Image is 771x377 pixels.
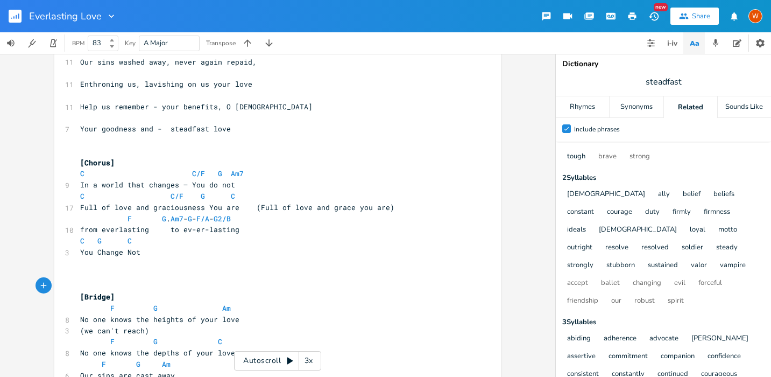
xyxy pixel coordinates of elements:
[80,225,239,234] span: from everlasting to ev-er-lasting
[629,152,650,162] button: strong
[80,292,115,302] span: [Bridge]
[80,124,231,134] span: Your goodness and - steadfast love
[80,236,84,246] span: C
[80,247,140,257] span: You Change Not
[609,352,648,361] button: commitment
[605,243,628,253] button: resolve
[567,243,592,253] button: outright
[674,279,685,288] button: evil
[574,126,620,132] div: Include phrases
[691,261,707,270] button: valor
[80,326,149,336] span: (we can't reach)
[110,303,115,313] span: F
[713,190,734,199] button: beliefs
[567,152,585,162] button: tough
[218,337,222,346] span: C
[634,297,655,306] button: robust
[218,169,222,178] span: G
[646,76,682,88] span: steadfast
[97,236,102,246] span: G
[567,352,596,361] button: assertive
[682,243,703,253] button: soldier
[720,261,746,270] button: vampire
[641,243,669,253] button: resolved
[80,158,115,167] span: [Chorus]
[604,334,636,344] button: adherence
[648,261,678,270] button: sustained
[562,174,765,181] div: 2 Syllable s
[102,359,106,369] span: F
[80,180,235,190] span: In a world that changes – You do not
[611,297,621,306] button: our
[80,191,84,201] span: C
[668,297,684,306] button: spirit
[128,214,132,224] span: F
[645,208,660,217] button: duty
[690,226,705,235] button: loyal
[610,96,663,118] div: Synonyms
[598,152,617,162] button: brave
[80,315,239,324] span: No one knows the heights of your love
[222,303,231,313] span: Am
[562,60,765,68] div: Dictionary
[748,4,762,29] button: W
[567,279,588,288] button: accept
[567,226,586,235] button: ideals
[231,191,235,201] span: C
[128,236,132,246] span: C
[567,334,591,344] button: abiding
[661,352,695,361] button: companion
[649,334,678,344] button: advocate
[162,214,166,224] span: G
[144,38,168,48] span: A Major
[299,351,319,371] div: 3x
[201,191,205,201] span: G
[72,40,84,46] div: BPM
[231,169,244,178] span: Am7
[673,208,691,217] button: firmly
[80,79,252,89] span: Enthroning us, lavishing on us your love
[654,3,668,11] div: New
[567,208,594,217] button: constant
[718,226,737,235] button: motto
[206,40,236,46] div: Transpose
[110,337,115,346] span: F
[80,57,257,67] span: Our sins washed away, never again repaid,
[188,214,192,224] span: G
[567,261,593,270] button: strongly
[171,214,183,224] span: Am7
[556,96,609,118] div: Rhymes
[80,102,313,111] span: Help us remember - your benefits, O [DEMOGRAPHIC_DATA]
[196,214,209,224] span: F/A
[698,279,722,288] button: forceful
[153,303,158,313] span: G
[125,40,136,46] div: Key
[716,243,738,253] button: steady
[633,279,661,288] button: changing
[601,279,620,288] button: ballet
[214,214,231,224] span: G2/B
[691,334,748,344] button: [PERSON_NAME]
[153,337,158,346] span: G
[29,11,102,21] span: Everlasting Love
[80,214,235,224] span: . - - -
[567,297,598,306] button: friendship
[718,96,771,118] div: Sounds Like
[80,203,394,212] span: Full of love and graciousness You are (Full of love and grace you are)
[171,191,183,201] span: C/F
[80,348,235,358] span: No one knows the depths of your love
[192,169,205,178] span: C/F
[80,169,84,178] span: C
[643,6,664,26] button: New
[606,261,635,270] button: stubborn
[683,190,701,199] button: belief
[607,208,632,217] button: courage
[658,190,670,199] button: ally
[670,8,719,25] button: Share
[599,226,677,235] button: [DEMOGRAPHIC_DATA]
[708,352,741,361] button: confidence
[704,208,730,217] button: firmness
[692,11,710,21] div: Share
[562,319,765,326] div: 3 Syllable s
[162,359,171,369] span: Am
